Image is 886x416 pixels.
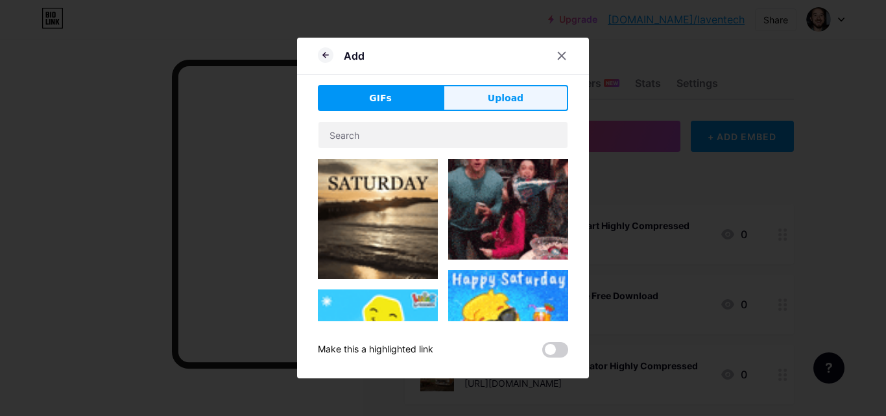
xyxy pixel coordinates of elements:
div: Add [344,48,365,64]
input: Search [318,122,568,148]
button: GIFs [318,85,443,111]
button: Upload [443,85,568,111]
img: Gihpy [318,159,438,279]
img: Gihpy [448,159,568,260]
span: GIFs [369,92,392,105]
div: Make this a highlighted link [318,342,433,358]
span: Upload [488,92,523,105]
img: Gihpy [318,289,438,410]
img: Gihpy [448,270,568,390]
